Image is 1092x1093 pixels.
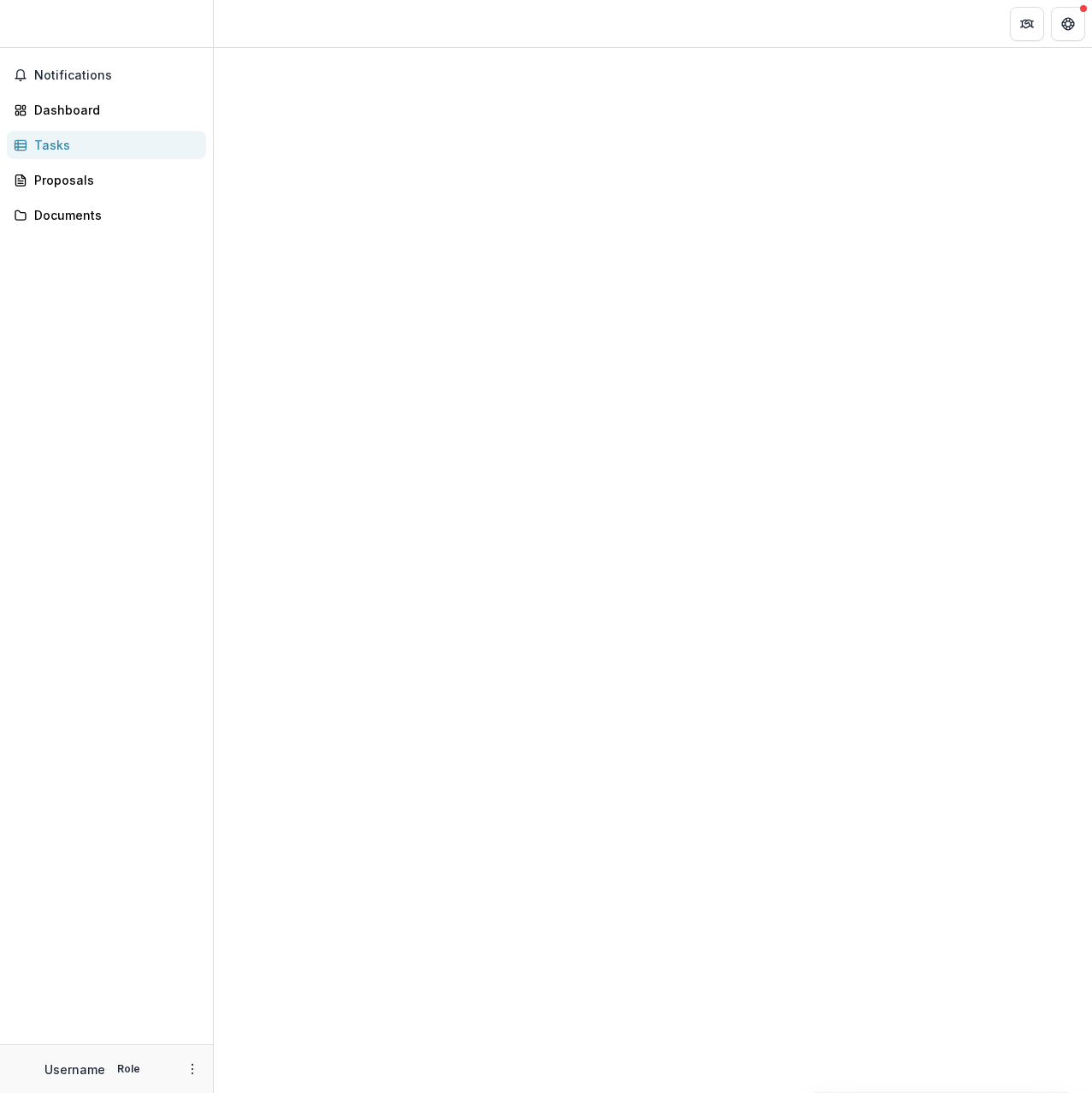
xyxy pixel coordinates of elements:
[1051,7,1085,41] button: Get Help
[7,201,206,229] a: Documents
[7,96,206,124] a: Dashboard
[34,206,192,224] div: Documents
[34,101,192,119] div: Dashboard
[34,171,192,189] div: Proposals
[34,68,199,83] span: Notifications
[112,1061,145,1077] p: Role
[34,136,192,154] div: Tasks
[7,166,206,194] a: Proposals
[7,62,206,89] button: Notifications
[182,1059,203,1079] button: More
[1010,7,1044,41] button: Partners
[44,1061,105,1078] p: Username
[7,131,206,159] a: Tasks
